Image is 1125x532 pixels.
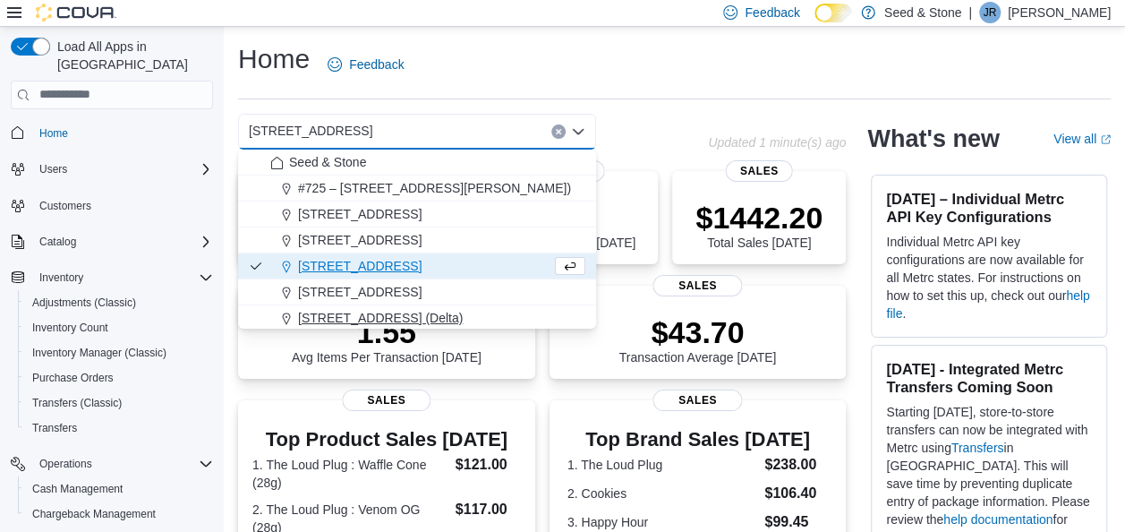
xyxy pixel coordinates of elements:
[32,507,156,521] span: Chargeback Management
[298,205,422,223] span: [STREET_ADDRESS]
[252,429,521,450] h3: Top Product Sales [DATE]
[238,150,596,176] button: Seed & Stone
[968,2,972,23] p: |
[25,478,130,500] a: Cash Management
[18,416,220,441] button: Transfers
[25,392,213,414] span: Transfers (Classic)
[25,503,163,525] a: Chargeback Management
[32,321,108,335] span: Inventory Count
[551,124,566,139] button: Clear input
[292,314,482,365] div: Avg Items Per Transaction [DATE]
[653,275,742,296] span: Sales
[32,482,123,496] span: Cash Management
[695,200,822,236] p: $1442.20
[32,267,213,288] span: Inventory
[653,390,742,411] span: Sales
[25,317,213,339] span: Inventory Count
[18,315,220,340] button: Inventory Count
[25,367,213,389] span: Purchase Orders
[708,135,846,150] p: Updated 1 minute(s) ago
[238,150,596,409] div: Choose from the following options
[25,342,213,364] span: Inventory Manager (Classic)
[18,476,220,502] button: Cash Management
[567,485,757,502] dt: 2. Cookies
[4,157,220,182] button: Users
[764,454,828,476] dd: $238.00
[32,453,99,475] button: Operations
[884,2,961,23] p: Seed & Stone
[886,360,1092,396] h3: [DATE] - Integrated Metrc Transfers Coming Soon
[39,270,83,285] span: Inventory
[32,194,213,217] span: Customers
[567,429,828,450] h3: Top Brand Sales [DATE]
[4,120,220,146] button: Home
[25,342,174,364] a: Inventory Manager (Classic)
[25,392,129,414] a: Transfers (Classic)
[298,257,422,275] span: [STREET_ADDRESS]
[695,200,822,250] div: Total Sales [DATE]
[18,390,220,416] button: Transfers (Classic)
[571,124,585,139] button: Close list of options
[252,456,448,492] dt: 1. The Loud Plug : Waffle Cone (28g)
[298,283,422,301] span: [STREET_ADDRESS]
[18,290,220,315] button: Adjustments (Classic)
[18,365,220,390] button: Purchase Orders
[249,120,372,142] span: [STREET_ADDRESS]
[32,231,83,253] button: Catalog
[39,457,92,471] span: Operations
[18,502,220,527] button: Chargeback Management
[1053,132,1111,146] a: View allExternal link
[764,483,828,504] dd: $106.40
[289,153,366,171] span: Seed & Stone
[238,279,596,305] button: [STREET_ADDRESS]
[979,2,1001,23] div: Jimmie Rao
[50,38,213,73] span: Load All Apps in [GEOGRAPHIC_DATA]
[39,126,68,141] span: Home
[619,314,777,365] div: Transaction Average [DATE]
[814,22,815,23] span: Dark Mode
[943,512,1053,527] a: help documentation
[1008,2,1111,23] p: [PERSON_NAME]
[25,478,213,500] span: Cash Management
[32,296,136,310] span: Adjustments (Classic)
[32,195,98,217] a: Customers
[886,288,1089,321] a: help file
[567,513,757,531] dt: 3. Happy Hour
[32,159,213,180] span: Users
[238,202,596,227] button: [STREET_ADDRESS]
[4,265,220,290] button: Inventory
[886,233,1092,322] p: Individual Metrc API key configurations are now available for all Metrc states. For instructions ...
[349,56,404,73] span: Feedback
[456,499,521,520] dd: $117.00
[39,199,91,213] span: Customers
[25,367,121,389] a: Purchase Orders
[456,454,521,476] dd: $121.00
[25,292,213,313] span: Adjustments (Classic)
[25,292,143,313] a: Adjustments (Classic)
[238,253,596,279] button: [STREET_ADDRESS]
[886,190,1092,226] h3: [DATE] – Individual Metrc API Key Configurations
[238,305,596,331] button: [STREET_ADDRESS] (Delta)
[867,124,999,153] h2: What's new
[25,503,213,525] span: Chargeback Management
[39,162,67,176] span: Users
[1100,134,1111,145] svg: External link
[292,314,482,350] p: 1.55
[32,346,166,360] span: Inventory Manager (Classic)
[32,421,77,435] span: Transfers
[342,390,430,411] span: Sales
[814,4,852,22] input: Dark Mode
[39,235,76,249] span: Catalog
[238,227,596,253] button: [STREET_ADDRESS]
[32,371,114,385] span: Purchase Orders
[298,179,571,197] span: #725 – [STREET_ADDRESS][PERSON_NAME])
[4,193,220,219] button: Customers
[745,4,799,21] span: Feedback
[320,47,411,82] a: Feedback
[951,441,1004,455] a: Transfers
[726,160,793,182] span: Sales
[4,229,220,254] button: Catalog
[18,340,220,365] button: Inventory Manager (Classic)
[238,176,596,202] button: #725 – [STREET_ADDRESS][PERSON_NAME])
[32,122,213,144] span: Home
